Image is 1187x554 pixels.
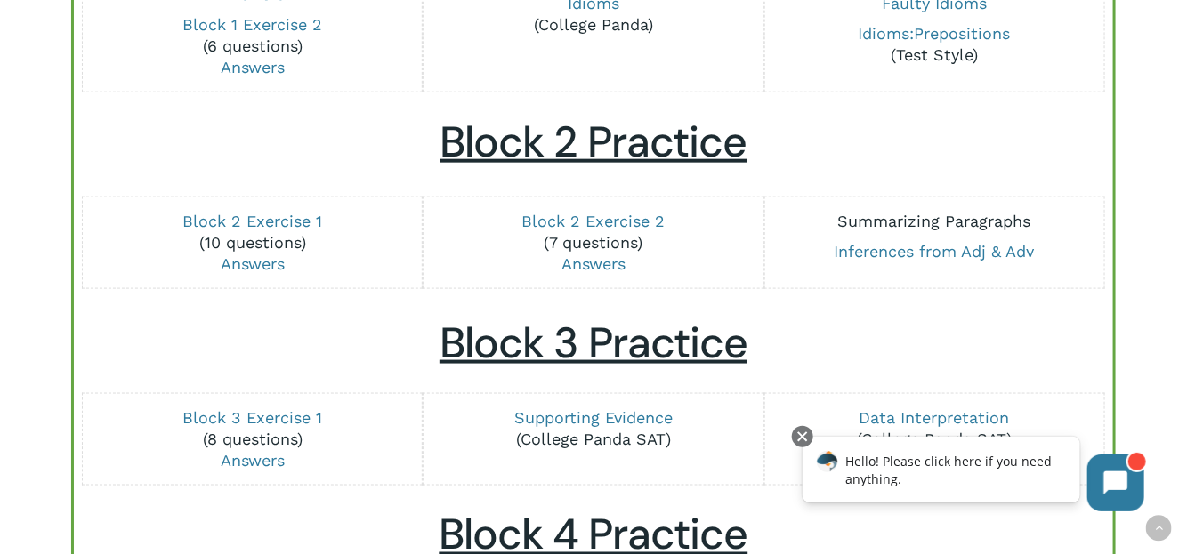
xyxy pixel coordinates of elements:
a: Idioms:Prepositions [859,24,1011,43]
p: (8 questions) [93,407,411,471]
a: Data Interpretation [860,408,1010,427]
a: Block 2 Exercise 1 [182,212,322,230]
a: Answers [221,58,285,76]
a: Block 2 Exercise 2 [521,212,665,230]
p: (6 questions) [93,14,411,78]
iframe: Chatbot [784,422,1162,529]
p: (College Panda SAT) [434,407,753,450]
a: Answers [561,254,626,273]
a: Answers [221,254,285,273]
p: (10 questions) [93,211,411,275]
p: (College Panda SAT) [775,407,1094,450]
u: Block 2 Practice [440,114,747,170]
a: Summarizing Paragraphs [838,212,1031,230]
p: (7 questions) [434,211,753,275]
a: Supporting Evidence [514,408,673,427]
a: Block 3 Exercise 1 [182,408,322,427]
a: Answers [221,451,285,470]
u: Block 3 Practice [440,315,747,371]
p: (Test Style) [775,23,1094,66]
a: Inferences from Adj & Adv [835,242,1035,261]
a: Block 1 Exercise 2 [182,15,322,34]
